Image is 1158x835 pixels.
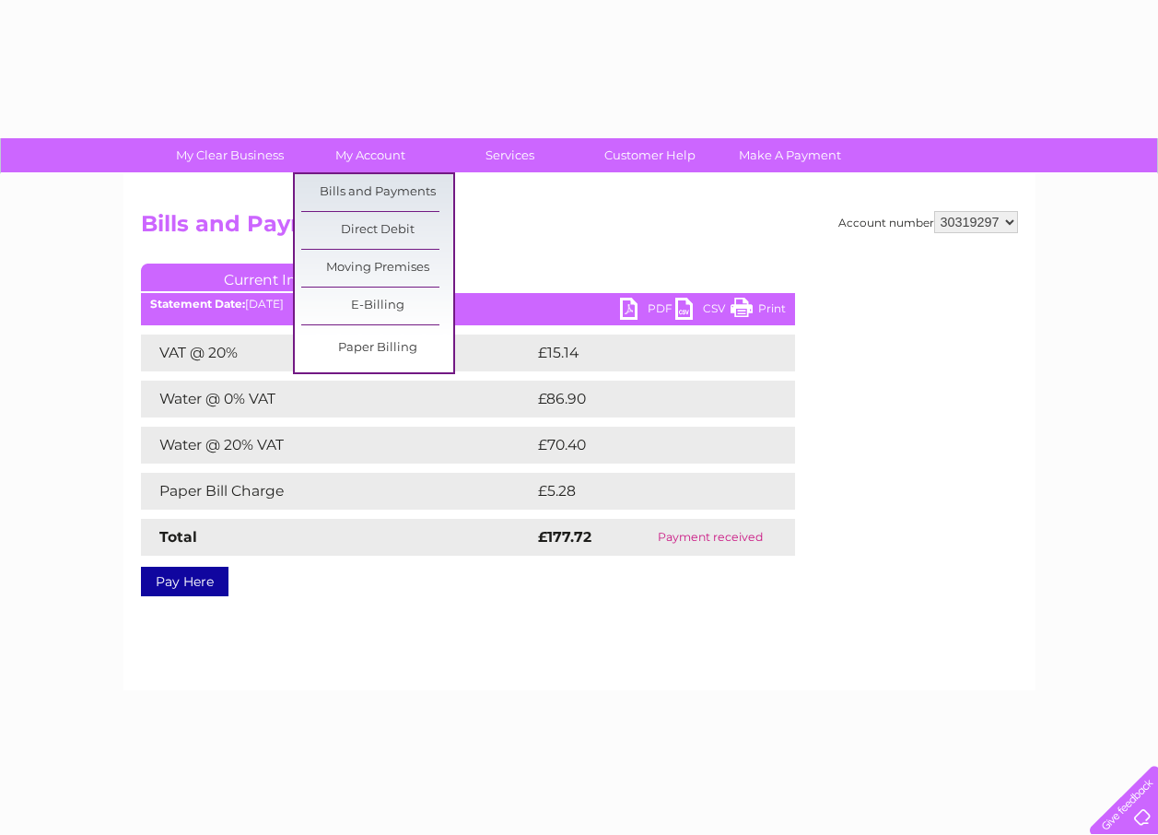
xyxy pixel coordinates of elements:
[150,297,245,311] b: Statement Date:
[675,298,731,324] a: CSV
[533,427,759,464] td: £70.40
[301,250,453,287] a: Moving Premises
[620,298,675,324] a: PDF
[141,211,1018,246] h2: Bills and Payments
[141,567,228,596] a: Pay Here
[301,174,453,211] a: Bills and Payments
[301,330,453,367] a: Paper Billing
[533,381,759,417] td: £86.90
[301,212,453,249] a: Direct Debit
[141,298,795,311] div: [DATE]
[141,427,533,464] td: Water @ 20% VAT
[141,381,533,417] td: Water @ 0% VAT
[731,298,786,324] a: Print
[626,519,794,556] td: Payment received
[434,138,586,172] a: Services
[141,335,533,371] td: VAT @ 20%
[538,528,591,546] strong: £177.72
[159,528,197,546] strong: Total
[141,264,417,291] a: Current Invoice
[838,211,1018,233] div: Account number
[533,473,752,510] td: £5.28
[294,138,446,172] a: My Account
[154,138,306,172] a: My Clear Business
[714,138,866,172] a: Make A Payment
[533,335,754,371] td: £15.14
[574,138,726,172] a: Customer Help
[141,473,533,510] td: Paper Bill Charge
[301,288,453,324] a: E-Billing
